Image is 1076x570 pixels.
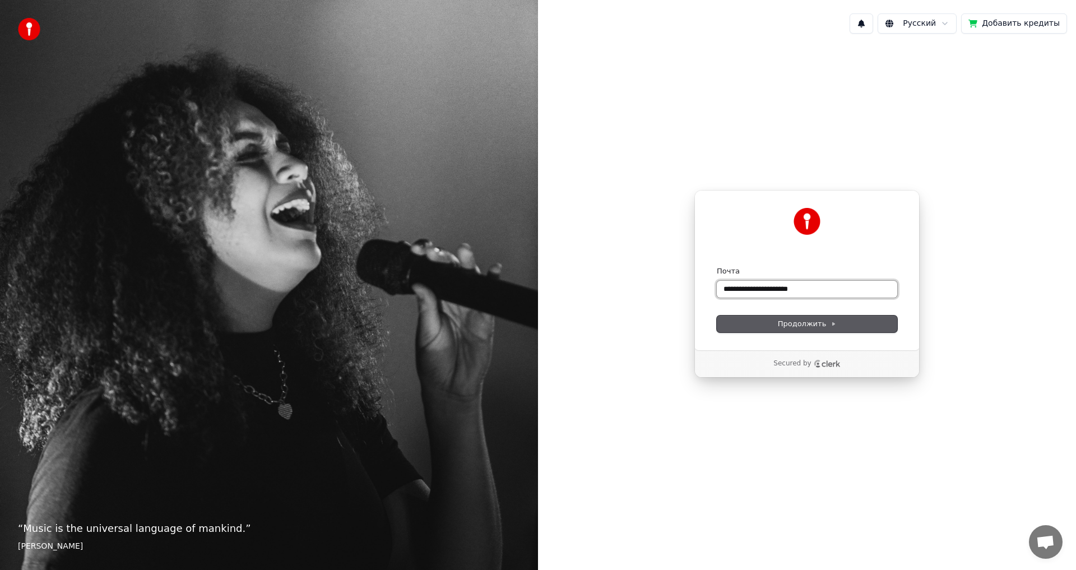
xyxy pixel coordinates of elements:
label: Почта [717,266,740,276]
button: Добавить кредиты [961,13,1067,34]
img: youka [18,18,40,40]
span: Продолжить [778,319,837,329]
img: Youka [794,208,820,235]
a: Открытый чат [1029,525,1063,559]
a: Clerk logo [814,360,841,368]
footer: [PERSON_NAME] [18,541,520,552]
button: Продолжить [717,316,897,332]
p: “ Music is the universal language of mankind. ” [18,521,520,536]
p: Secured by [773,359,811,368]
